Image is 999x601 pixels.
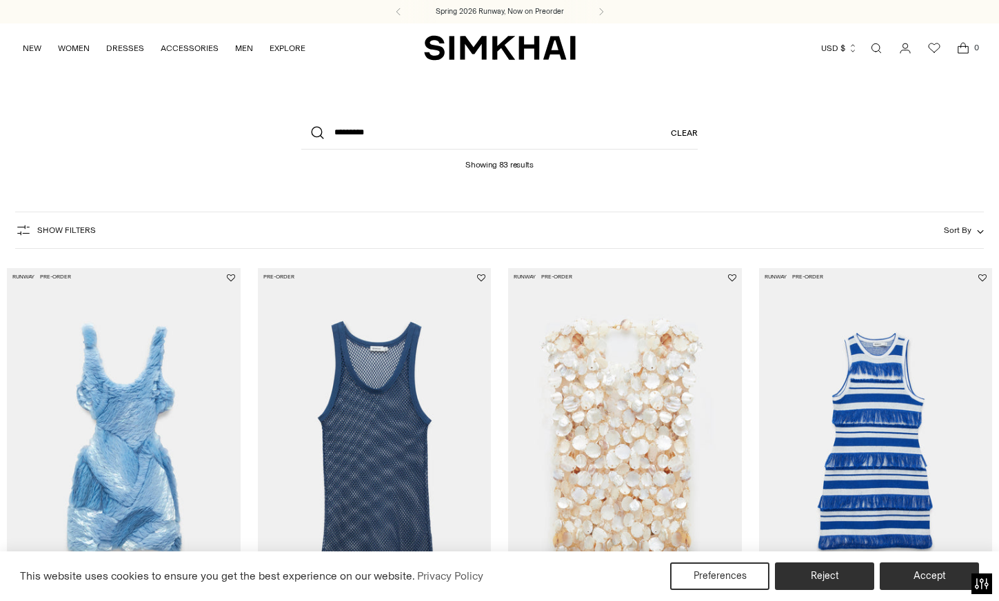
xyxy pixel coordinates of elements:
[301,116,334,150] button: Search
[920,34,948,62] a: Wishlist
[949,34,977,62] a: Open cart modal
[944,225,971,235] span: Sort By
[415,566,485,587] a: Privacy Policy (opens in a new tab)
[970,41,982,54] span: 0
[775,562,874,590] button: Reject
[862,34,890,62] a: Open search modal
[671,116,698,150] a: Clear
[15,219,96,241] button: Show Filters
[37,225,96,235] span: Show Filters
[106,33,144,63] a: DRESSES
[235,33,253,63] a: MEN
[465,150,534,170] h1: Showing 83 results
[424,34,576,61] a: SIMKHAI
[23,33,41,63] a: NEW
[11,549,139,590] iframe: Sign Up via Text for Offers
[670,562,769,590] button: Preferences
[20,569,415,582] span: This website uses cookies to ensure you get the best experience on our website.
[161,33,219,63] a: ACCESSORIES
[821,33,858,63] button: USD $
[436,6,564,17] a: Spring 2026 Runway, Now on Preorder
[891,34,919,62] a: Go to the account page
[270,33,305,63] a: EXPLORE
[944,223,984,238] button: Sort By
[880,562,979,590] button: Accept
[58,33,90,63] a: WOMEN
